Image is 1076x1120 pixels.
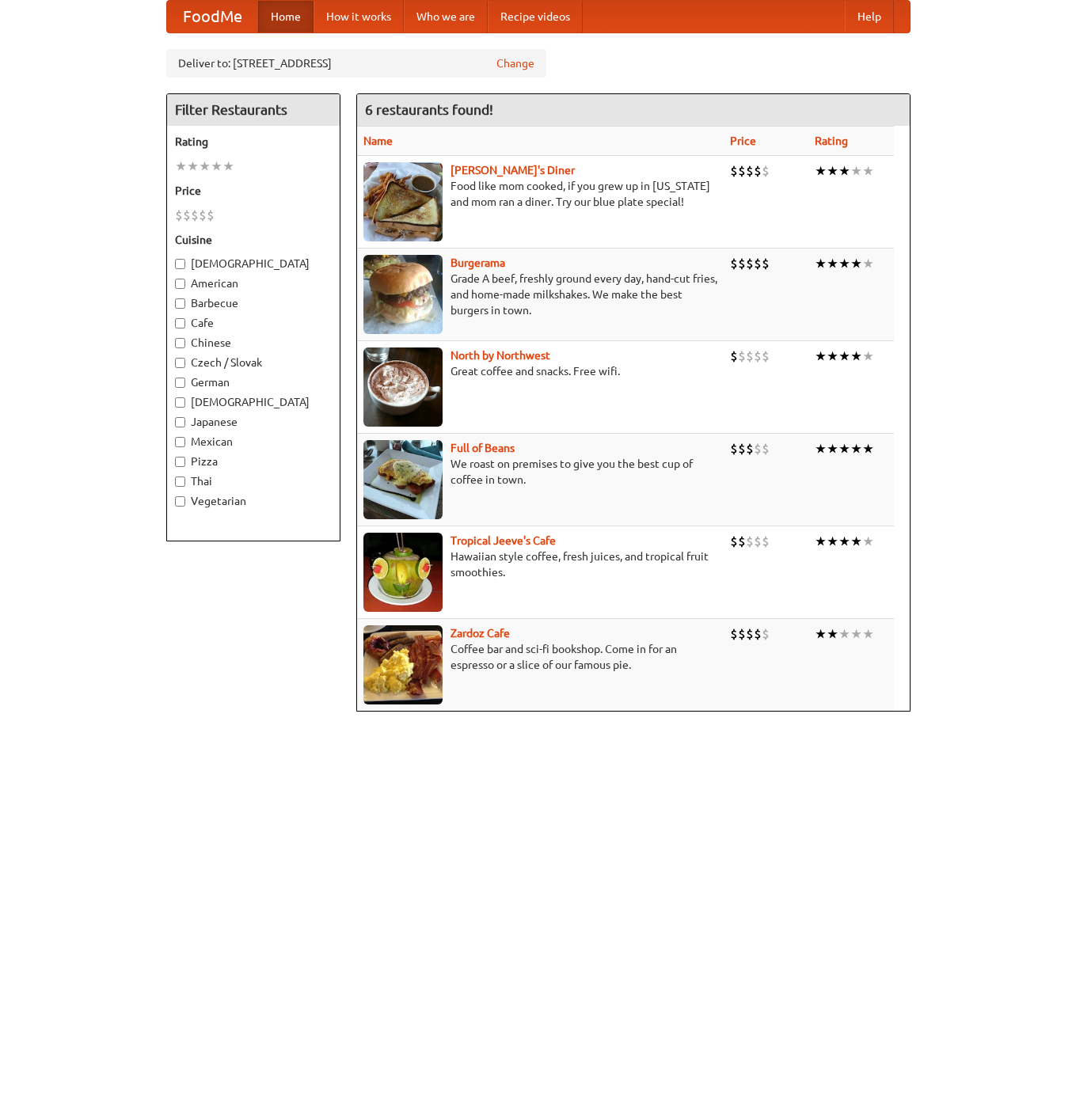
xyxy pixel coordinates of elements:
[363,255,443,334] img: burgerama.jpg
[451,349,550,362] b: North by Northwest
[363,347,443,427] img: north.jpg
[363,456,717,488] p: We roast on premises to give you the best cup of coffee in town.
[175,434,332,450] label: Mexican
[827,440,838,457] li: ★
[175,338,185,348] input: Chinese
[827,625,838,643] li: ★
[730,255,738,272] li: $
[222,158,234,175] li: ★
[166,49,546,78] div: Deliver to: [STREET_ADDRESS]
[451,256,505,269] a: Burgerama
[451,627,510,640] a: Zardoz Cafe
[862,347,874,365] li: ★
[363,625,443,704] img: zardoz.jpg
[404,1,488,32] a: Who we are
[187,158,199,175] li: ★
[175,318,185,328] input: Cafe
[838,347,850,365] li: ★
[175,183,332,199] h5: Price
[838,162,850,180] li: ★
[175,454,332,469] label: Pizza
[175,473,332,489] label: Thai
[175,374,332,390] label: German
[746,625,754,643] li: $
[175,207,183,224] li: $
[746,255,754,272] li: $
[199,207,207,224] li: $
[754,533,762,550] li: $
[827,533,838,550] li: ★
[762,440,770,457] li: $
[730,162,738,180] li: $
[762,162,770,180] li: $
[175,315,332,331] label: Cafe
[175,457,185,467] input: Pizza
[363,549,717,580] p: Hawaiian style coffee, fresh juices, and tropical fruit smoothies.
[815,255,827,272] li: ★
[738,533,746,550] li: $
[730,625,738,643] li: $
[838,255,850,272] li: ★
[754,162,762,180] li: $
[363,363,717,379] p: Great coffee and snacks. Free wifi.
[762,255,770,272] li: $
[815,533,827,550] li: ★
[850,440,862,457] li: ★
[258,1,314,32] a: Home
[175,476,185,487] input: Thai
[815,135,848,147] a: Rating
[175,417,185,427] input: Japanese
[175,437,185,447] input: Mexican
[754,625,762,643] li: $
[746,347,754,365] li: $
[451,442,515,454] a: Full of Beans
[207,207,215,224] li: $
[175,394,332,410] label: [DEMOGRAPHIC_DATA]
[199,158,211,175] li: ★
[730,135,756,147] a: Price
[175,355,332,370] label: Czech / Slovak
[815,162,827,180] li: ★
[827,255,838,272] li: ★
[175,298,185,309] input: Barbecue
[363,135,393,147] a: Name
[746,162,754,180] li: $
[488,1,583,32] a: Recipe videos
[175,358,185,368] input: Czech / Slovak
[175,335,332,351] label: Chinese
[738,162,746,180] li: $
[175,256,332,271] label: [DEMOGRAPHIC_DATA]
[827,347,838,365] li: ★
[451,534,556,547] a: Tropical Jeeve's Cafe
[738,625,746,643] li: $
[363,533,443,612] img: jeeves.jpg
[815,440,827,457] li: ★
[754,255,762,272] li: $
[363,271,717,318] p: Grade A beef, freshly ground every day, hand-cut fries, and home-made milkshakes. We make the bes...
[762,625,770,643] li: $
[746,533,754,550] li: $
[762,347,770,365] li: $
[191,207,199,224] li: $
[175,493,332,509] label: Vegetarian
[730,533,738,550] li: $
[746,440,754,457] li: $
[175,496,185,507] input: Vegetarian
[815,625,827,643] li: ★
[850,162,862,180] li: ★
[175,259,185,269] input: [DEMOGRAPHIC_DATA]
[827,162,838,180] li: ★
[451,164,575,177] a: [PERSON_NAME]'s Diner
[175,295,332,311] label: Barbecue
[175,414,332,430] label: Japanese
[314,1,404,32] a: How it works
[175,279,185,289] input: American
[496,55,534,71] a: Change
[815,347,827,365] li: ★
[175,134,332,150] h5: Rating
[167,1,258,32] a: FoodMe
